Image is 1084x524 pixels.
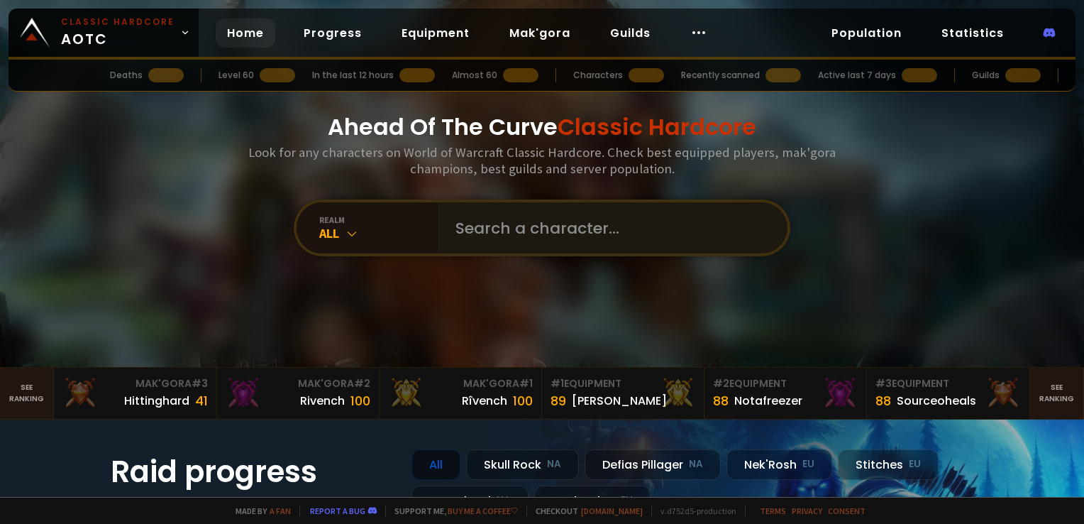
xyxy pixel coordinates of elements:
div: Soulseeker [534,486,651,516]
a: Progress [292,18,373,48]
div: Deaths [110,69,143,82]
span: # 2 [713,376,729,391]
a: [DOMAIN_NAME] [581,506,643,516]
div: Stitches [838,449,939,480]
input: Search a character... [447,202,770,253]
div: 88 [875,391,891,410]
div: Mak'Gora [62,376,207,391]
div: 100 [513,391,533,410]
a: Equipment [390,18,481,48]
div: 41 [195,391,208,410]
small: EU [621,493,633,508]
span: Made by [227,506,291,516]
a: a fan [270,506,291,516]
div: Nek'Rosh [726,449,832,480]
div: In the last 12 hours [312,69,394,82]
small: EU [802,457,814,471]
a: Home [216,18,275,48]
div: Mak'Gora [226,376,370,391]
span: AOTC [61,16,175,50]
div: Equipment [713,376,858,391]
span: # 2 [354,376,370,391]
div: 89 [551,391,566,410]
a: Seeranking [1030,368,1084,419]
span: Checkout [526,506,643,516]
span: Classic Hardcore [558,111,756,143]
div: Defias Pillager [585,449,721,480]
div: Equipment [875,376,1020,391]
small: EU [909,457,921,471]
span: # 1 [519,376,533,391]
a: Terms [760,506,786,516]
div: Guilds [972,69,1000,82]
a: Mak'Gora#3Hittinghard41 [54,368,216,419]
a: Mak'gora [498,18,582,48]
div: Level 60 [219,69,254,82]
div: 100 [350,391,370,410]
h3: Look for any characters on World of Warcraft Classic Hardcore. Check best equipped players, mak'g... [243,144,841,177]
a: Consent [828,506,865,516]
div: 88 [713,391,729,410]
div: All [319,225,438,241]
span: v. d752d5 - production [651,506,736,516]
span: Support me, [385,506,518,516]
h1: Raid progress [111,449,394,494]
div: [PERSON_NAME] [572,392,667,410]
a: Population [820,18,913,48]
div: Rivench [300,392,345,410]
div: Mak'Gora [388,376,533,391]
a: Privacy [792,506,822,516]
a: #3Equipment88Sourceoheals [867,368,1029,419]
a: Buy me a coffee [448,506,518,516]
div: Skull Rock [466,449,579,480]
span: # 3 [875,376,892,391]
div: Equipment [551,376,695,391]
small: Classic Hardcore [61,16,175,28]
small: NA [689,457,703,471]
a: #2Equipment88Notafreezer [704,368,867,419]
a: #1Equipment89[PERSON_NAME] [542,368,704,419]
div: Rîvench [462,392,507,410]
div: Notafreezer [734,392,802,410]
small: NA [547,457,561,471]
span: # 3 [192,376,208,391]
span: # 1 [551,376,564,391]
div: Doomhowl [411,486,529,516]
small: NA [497,493,511,508]
div: Almost 60 [452,69,497,82]
h1: Ahead Of The Curve [328,110,756,144]
a: Classic HardcoreAOTC [9,9,199,57]
div: All [411,449,460,480]
a: Mak'Gora#1Rîvench100 [380,368,542,419]
div: Recently scanned [681,69,760,82]
a: Statistics [930,18,1015,48]
a: Guilds [599,18,662,48]
a: Report a bug [310,506,365,516]
div: Active last 7 days [818,69,896,82]
div: Sourceoheals [897,392,976,410]
div: realm [319,214,438,225]
div: Hittinghard [124,392,189,410]
a: Mak'Gora#2Rivench100 [217,368,380,419]
div: Characters [573,69,623,82]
